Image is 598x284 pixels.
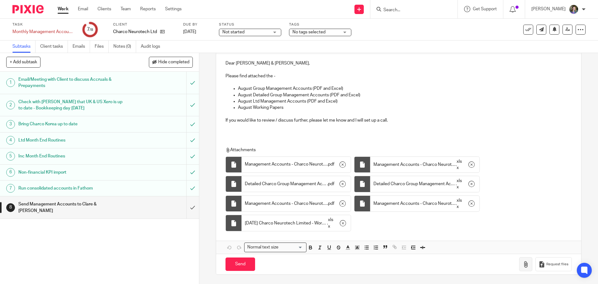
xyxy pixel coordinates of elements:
div: . [242,176,351,192]
a: Files [95,41,109,53]
p: Dear [PERSON_NAME] & [PERSON_NAME], [225,60,572,66]
a: Notes (0) [113,41,136,53]
a: Subtasks [12,41,36,53]
a: Team [121,6,131,12]
label: Status [219,22,281,27]
button: Hide completed [149,57,193,67]
div: Search for option [244,243,306,252]
a: Client tasks [40,41,68,53]
span: [DATE] Charco Neurotech Limited - Working Papers [245,220,327,226]
span: Not started [222,30,244,34]
div: . [370,196,479,212]
div: 6 [6,168,15,177]
label: Due by [183,22,211,27]
span: Detailed Charco Group Management Accounts - - Charco Neurotech Group ([DATE]) [373,181,456,187]
h1: Ltd Month End Routines [18,136,126,145]
span: Management Accounts - Charco Neurotech Limited ([DATE]) [245,200,327,207]
div: 5 [6,152,15,161]
p: August Ltd Management Accounts (PDF and Excel) [238,98,572,104]
a: Clients [97,6,111,12]
h1: Bring Charco Korea up to date [18,119,126,129]
label: Tags [289,22,351,27]
label: Task [12,22,75,27]
p: Attachments [225,147,560,153]
div: . [242,196,351,211]
div: . [370,157,479,173]
small: /8 [90,28,93,31]
a: Email [78,6,88,12]
img: 1530183611242%20(1).jpg [569,4,579,14]
div: . [370,176,479,192]
span: Request files [546,262,568,267]
h1: Inc Month End Routines [18,152,126,161]
span: xlsx [457,197,464,210]
p: Charco Neurotech Ltd [113,29,157,35]
div: 8 [6,203,15,212]
span: Get Support [473,7,497,11]
span: pdf [328,200,335,207]
span: Management Accounts - Charco Neurotech Group ([DATE]) [373,161,456,168]
div: 2 [6,101,15,109]
div: Monthly Management Accounts - Charco Neurotech [12,29,75,35]
span: xlsx [328,217,335,229]
span: Management Accounts - Charco Neurotech Group ([DATE]) [245,161,327,167]
p: [PERSON_NAME] [531,6,566,12]
div: 1 [6,78,15,87]
div: 7 [87,26,93,33]
label: Client [113,22,175,27]
div: 7 [6,184,15,193]
span: Detailed Charco Group Management Accounts - - Charco Neurotech Group ([DATE]) [245,181,327,187]
input: Search for option [280,244,303,251]
div: 4 [6,136,15,145]
span: Management Accounts - Charco Neurotech Limited ([DATE]) [373,200,456,207]
p: August Detailed Group Management Accounts (PDF and Excel) [238,92,572,98]
span: pdf [328,181,335,187]
span: xlsx [457,178,464,190]
span: [DATE] [183,30,196,34]
p: August Working Papers [238,104,572,111]
a: Emails [73,41,90,53]
span: Normal text size [246,244,280,251]
h1: Check with [PERSON_NAME] that UK & US Xero is up to date - Bookkeeping day [DATE] [18,97,126,113]
h1: Run consolidated accounts in Fathom [18,184,126,193]
span: Hide completed [158,60,189,65]
p: August Group Management Accounts (PDF and Excel) [238,85,572,92]
input: Send [225,258,255,271]
div: . [242,157,351,172]
h1: Non-financial KPI import [18,168,126,177]
p: Please find attached the - [225,73,572,79]
h1: Send Management Accounts to Clare & [PERSON_NAME] [18,200,126,215]
button: Request files [535,257,572,271]
img: Pixie [12,5,44,13]
input: Search [383,7,439,13]
button: + Add subtask [6,57,40,67]
h1: Email/Meeting with Client to discuss Accruals & Prepayments [18,75,126,91]
a: Reports [140,6,156,12]
span: pdf [328,161,335,167]
a: Settings [165,6,182,12]
div: 3 [6,120,15,129]
span: No tags selected [292,30,325,34]
div: . [242,215,351,231]
p: If you would like to review / discuss further, please let me know and I will set up a call. [225,117,572,123]
span: xlsx [457,158,464,171]
a: Work [58,6,69,12]
a: Audit logs [141,41,165,53]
